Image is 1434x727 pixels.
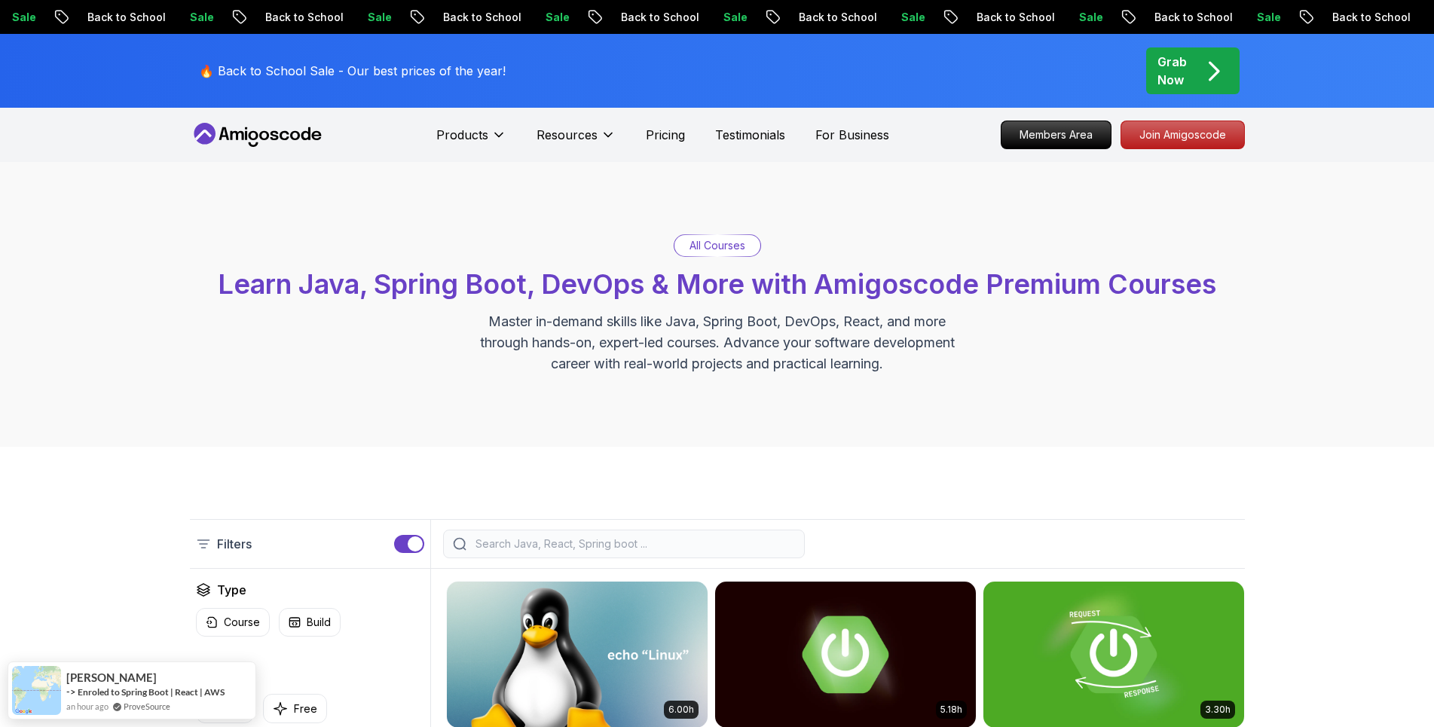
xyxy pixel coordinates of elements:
[356,10,404,25] p: Sale
[889,10,937,25] p: Sale
[224,615,260,630] p: Course
[253,10,356,25] p: Back to School
[1157,53,1187,89] p: Grab Now
[66,700,109,713] span: an hour ago
[668,704,694,716] p: 6.00h
[1121,121,1244,148] p: Join Amigoscode
[534,10,582,25] p: Sale
[464,311,971,374] p: Master in-demand skills like Java, Spring Boot, DevOps, React, and more through hands-on, expert-...
[66,671,157,684] span: [PERSON_NAME]
[1067,10,1115,25] p: Sale
[1121,121,1245,149] a: Join Amigoscode
[1142,10,1245,25] p: Back to School
[307,615,331,630] p: Build
[537,126,616,156] button: Resources
[711,10,760,25] p: Sale
[217,581,246,599] h2: Type
[199,62,506,80] p: 🔥 Back to School Sale - Our best prices of the year!
[787,10,889,25] p: Back to School
[431,10,534,25] p: Back to School
[124,700,170,713] a: ProveSource
[263,694,327,723] button: Free
[436,126,488,144] p: Products
[1205,704,1231,716] p: 3.30h
[1001,121,1111,148] p: Members Area
[689,238,745,253] p: All Courses
[196,608,270,637] button: Course
[294,701,317,716] p: Free
[965,10,1067,25] p: Back to School
[609,10,711,25] p: Back to School
[12,666,61,715] img: provesource social proof notification image
[715,126,785,144] a: Testimonials
[940,704,962,716] p: 5.18h
[1320,10,1423,25] p: Back to School
[217,535,252,553] p: Filters
[218,267,1216,301] span: Learn Java, Spring Boot, DevOps & More with Amigoscode Premium Courses
[1245,10,1293,25] p: Sale
[436,126,506,156] button: Products
[815,126,889,144] a: For Business
[472,536,795,551] input: Search Java, React, Spring boot ...
[1001,121,1111,149] a: Members Area
[66,686,76,698] span: ->
[78,686,225,698] a: Enroled to Spring Boot | React | AWS
[178,10,226,25] p: Sale
[279,608,341,637] button: Build
[646,126,685,144] a: Pricing
[75,10,178,25] p: Back to School
[537,126,598,144] p: Resources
